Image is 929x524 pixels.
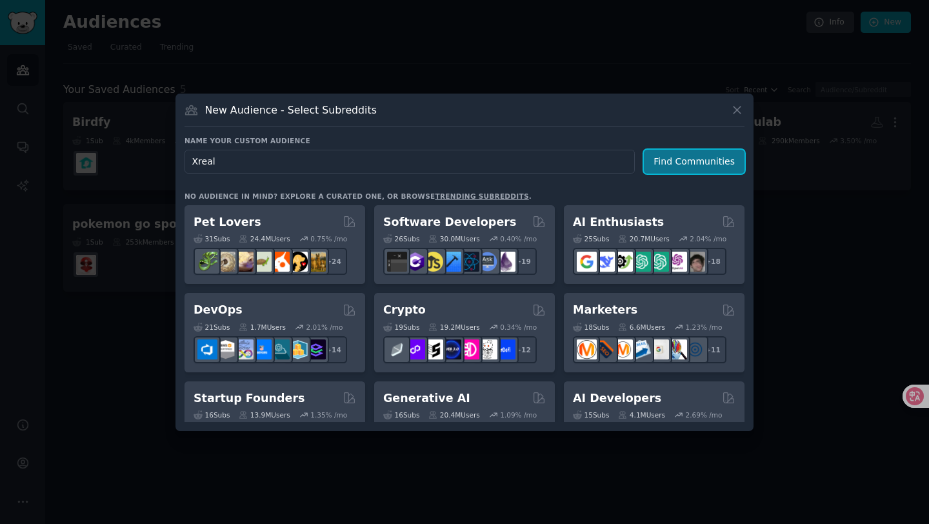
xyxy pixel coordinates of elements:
[234,252,254,272] img: leopardgeckos
[477,339,497,359] img: CryptoNews
[699,336,726,363] div: + 11
[459,252,479,272] img: reactnative
[573,302,637,318] h2: Marketers
[618,410,665,419] div: 4.1M Users
[435,192,528,200] a: trending subreddits
[699,248,726,275] div: + 18
[510,248,537,275] div: + 19
[310,234,347,243] div: 0.75 % /mo
[288,252,308,272] img: PetAdvice
[306,339,326,359] img: PlatformEngineers
[194,214,261,230] h2: Pet Lovers
[595,339,615,359] img: bigseo
[194,234,230,243] div: 31 Sub s
[270,339,290,359] img: platformengineering
[383,214,516,230] h2: Software Developers
[577,252,597,272] img: GoogleGeminiAI
[320,336,347,363] div: + 14
[270,252,290,272] img: cockatiel
[194,410,230,419] div: 16 Sub s
[573,410,609,419] div: 15 Sub s
[405,339,425,359] img: 0xPolygon
[477,252,497,272] img: AskComputerScience
[194,390,305,407] h2: Startup Founders
[197,339,217,359] img: azuredevops
[573,390,661,407] h2: AI Developers
[441,339,461,359] img: web3
[685,339,705,359] img: OnlineMarketing
[197,252,217,272] img: herpetology
[500,410,537,419] div: 1.09 % /mo
[239,323,286,332] div: 1.7M Users
[288,339,308,359] img: aws_cdk
[686,410,723,419] div: 2.69 % /mo
[215,339,235,359] img: AWS_Certified_Experts
[495,252,515,272] img: elixir
[644,150,744,174] button: Find Communities
[239,234,290,243] div: 24.4M Users
[185,150,635,174] input: Pick a short name, like "Digital Marketers" or "Movie-Goers"
[685,252,705,272] img: ArtificalIntelligence
[252,252,272,272] img: turtle
[667,252,687,272] img: OpenAIDev
[613,339,633,359] img: AskMarketing
[649,339,669,359] img: googleads
[500,234,537,243] div: 0.40 % /mo
[618,234,669,243] div: 20.7M Users
[573,234,609,243] div: 25 Sub s
[215,252,235,272] img: ballpython
[387,252,407,272] img: software
[690,234,726,243] div: 2.04 % /mo
[428,410,479,419] div: 20.4M Users
[383,390,470,407] h2: Generative AI
[459,339,479,359] img: defiblockchain
[306,323,343,332] div: 2.01 % /mo
[383,302,426,318] h2: Crypto
[423,339,443,359] img: ethstaker
[383,323,419,332] div: 19 Sub s
[573,323,609,332] div: 18 Sub s
[383,410,419,419] div: 16 Sub s
[239,410,290,419] div: 13.9M Users
[618,323,665,332] div: 6.6M Users
[194,323,230,332] div: 21 Sub s
[441,252,461,272] img: iOSProgramming
[185,192,532,201] div: No audience in mind? Explore a curated one, or browse .
[631,339,651,359] img: Emailmarketing
[185,136,744,145] h3: Name your custom audience
[667,339,687,359] img: MarketingResearch
[686,323,723,332] div: 1.23 % /mo
[631,252,651,272] img: chatgpt_promptDesign
[649,252,669,272] img: chatgpt_prompts_
[252,339,272,359] img: DevOpsLinks
[577,339,597,359] img: content_marketing
[205,103,377,117] h3: New Audience - Select Subreddits
[320,248,347,275] div: + 24
[405,252,425,272] img: csharp
[500,323,537,332] div: 0.34 % /mo
[510,336,537,363] div: + 12
[595,252,615,272] img: DeepSeek
[428,234,479,243] div: 30.0M Users
[428,323,479,332] div: 19.2M Users
[306,252,326,272] img: dogbreed
[495,339,515,359] img: defi_
[573,214,664,230] h2: AI Enthusiasts
[613,252,633,272] img: AItoolsCatalog
[234,339,254,359] img: Docker_DevOps
[423,252,443,272] img: learnjavascript
[310,410,347,419] div: 1.35 % /mo
[383,234,419,243] div: 26 Sub s
[194,302,243,318] h2: DevOps
[387,339,407,359] img: ethfinance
